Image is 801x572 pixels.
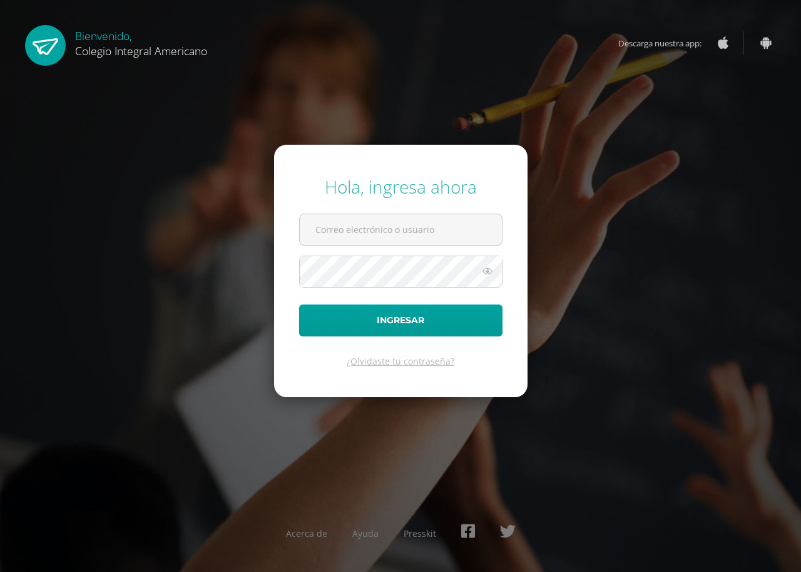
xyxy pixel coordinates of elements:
[75,25,207,58] div: Bienvenido,
[75,43,207,58] span: Colegio Integral Americano
[299,175,503,199] div: Hola, ingresa ahora
[347,355,454,367] a: ¿Olvidaste tu contraseña?
[300,214,502,245] input: Correo electrónico o usuario
[404,528,436,539] a: Presskit
[618,31,714,55] span: Descarga nuestra app:
[299,304,503,336] button: Ingresar
[352,528,379,539] a: Ayuda
[286,528,327,539] a: Acerca de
